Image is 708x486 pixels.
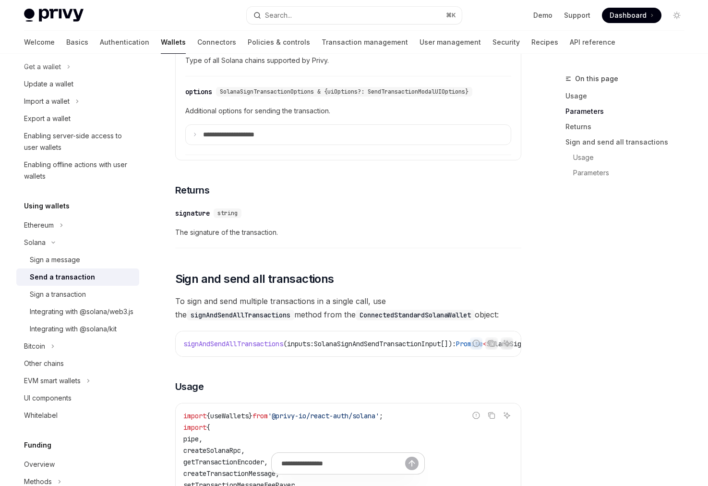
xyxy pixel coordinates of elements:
div: Enabling server-side access to user wallets [24,130,133,153]
span: ⌘ K [446,12,456,19]
div: Whitelabel [24,410,58,421]
span: Type of all Solana chains supported by Privy. [185,55,511,66]
a: Usage [565,88,692,104]
div: Integrating with @solana/web3.js [30,306,133,317]
a: Returns [565,119,692,134]
div: Update a wallet [24,78,73,90]
a: Dashboard [602,8,661,23]
a: Integrating with @solana/kit [16,320,139,338]
div: EVM smart wallets [24,375,81,387]
span: SolanaSignAndSendTransactionInput [314,340,441,348]
button: Ask AI [501,337,513,350]
a: Integrating with @solana/web3.js [16,303,139,320]
div: signature [175,208,210,218]
button: Send message [405,457,419,470]
a: Wallets [161,31,186,54]
span: ; [379,412,383,420]
a: Welcome [24,31,55,54]
a: Usage [565,150,692,165]
div: Enabling offline actions with user wallets [24,159,133,182]
span: { [206,423,210,432]
a: Sign and send all transactions [565,134,692,150]
a: Enabling server-side access to user wallets [16,127,139,156]
span: inputs [287,340,310,348]
span: Promise [456,340,483,348]
span: } [249,412,252,420]
button: Report incorrect code [470,337,482,350]
a: Whitelabel [16,407,139,424]
div: Bitcoin [24,340,45,352]
span: pipe [183,435,199,443]
a: Parameters [565,104,692,119]
a: Parameters [565,165,692,181]
button: Copy the contents from the code block [485,409,498,422]
a: Recipes [531,31,558,54]
span: import [183,423,206,432]
span: Usage [175,380,204,393]
span: The signature of the transaction. [175,227,521,238]
div: Integrating with @solana/kit [30,323,117,335]
span: To sign and send multiple transactions in a single call, use the method from the object: [175,294,521,321]
span: signAndSendAllTransactions [183,340,283,348]
span: createSolanaRpc [183,446,241,455]
span: useWallets [210,412,249,420]
h5: Using wallets [24,200,70,212]
div: Search... [265,10,292,21]
button: Report incorrect code [470,409,482,422]
span: On this page [575,73,618,85]
span: from [252,412,268,420]
a: Support [564,11,590,20]
button: Toggle Bitcoin section [16,338,139,355]
span: , [241,446,245,455]
a: Enabling offline actions with user wallets [16,156,139,185]
a: Export a wallet [16,110,139,127]
button: Toggle Import a wallet section [16,93,139,110]
a: Demo [533,11,552,20]
code: signAndSendAllTransactions [187,310,294,320]
div: Import a wallet [24,96,70,107]
button: Toggle dark mode [669,8,684,23]
span: , [199,435,203,443]
a: Overview [16,456,139,473]
a: User management [420,31,481,54]
a: Transaction management [322,31,408,54]
span: { [206,412,210,420]
span: < [483,340,487,348]
code: ConnectedStandardSolanaWallet [356,310,475,320]
div: UI components [24,392,72,404]
button: Copy the contents from the code block [485,337,498,350]
div: options [185,87,212,97]
button: Toggle Solana section [16,234,139,251]
span: SolanaSignTransactionOptions & {uiOptions?: SendTransactionModalUIOptions} [220,88,468,96]
span: : [310,340,314,348]
input: Ask a question... [281,453,405,474]
div: Sign a transaction [30,289,86,300]
span: []): [441,340,456,348]
a: Send a transaction [16,268,139,286]
button: Toggle Ethereum section [16,217,139,234]
div: Other chains [24,358,64,369]
span: Additional options for sending the transaction. [185,105,511,117]
a: API reference [570,31,615,54]
button: Open search [247,7,462,24]
img: light logo [24,9,84,22]
div: Export a wallet [24,113,71,124]
span: import [183,412,206,420]
span: Returns [175,183,210,197]
div: Solana [24,237,46,248]
span: '@privy-io/react-auth/solana' [268,412,379,420]
div: Send a transaction [30,271,95,283]
a: Policies & controls [248,31,310,54]
a: Authentication [100,31,149,54]
a: Basics [66,31,88,54]
a: UI components [16,389,139,407]
a: Connectors [197,31,236,54]
span: ( [283,340,287,348]
button: Ask AI [501,409,513,422]
a: Update a wallet [16,75,139,93]
a: Sign a transaction [16,286,139,303]
span: Dashboard [610,11,647,20]
span: string [217,209,238,217]
a: Security [492,31,520,54]
a: Other chains [16,355,139,372]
